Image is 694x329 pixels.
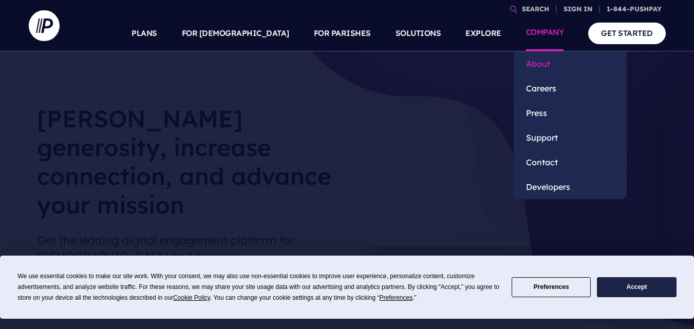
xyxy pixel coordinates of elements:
[514,101,627,125] a: Press
[396,15,441,51] a: SOLUTIONS
[514,150,627,175] a: Contact
[380,294,413,301] span: Preferences
[132,15,157,51] a: PLANS
[182,15,289,51] a: FOR [DEMOGRAPHIC_DATA]
[588,23,666,44] a: GET STARTED
[17,271,499,303] div: We use essential cookies to make our site work. With your consent, we may also use non-essential ...
[173,294,210,301] span: Cookie Policy
[512,277,591,297] button: Preferences
[526,15,564,51] a: COMPANY
[514,51,627,76] a: About
[514,76,627,101] a: Careers
[514,125,627,150] a: Support
[514,175,627,199] a: Developers
[465,15,501,51] a: EXPLORE
[314,15,371,51] a: FOR PARISHES
[597,277,676,297] button: Accept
